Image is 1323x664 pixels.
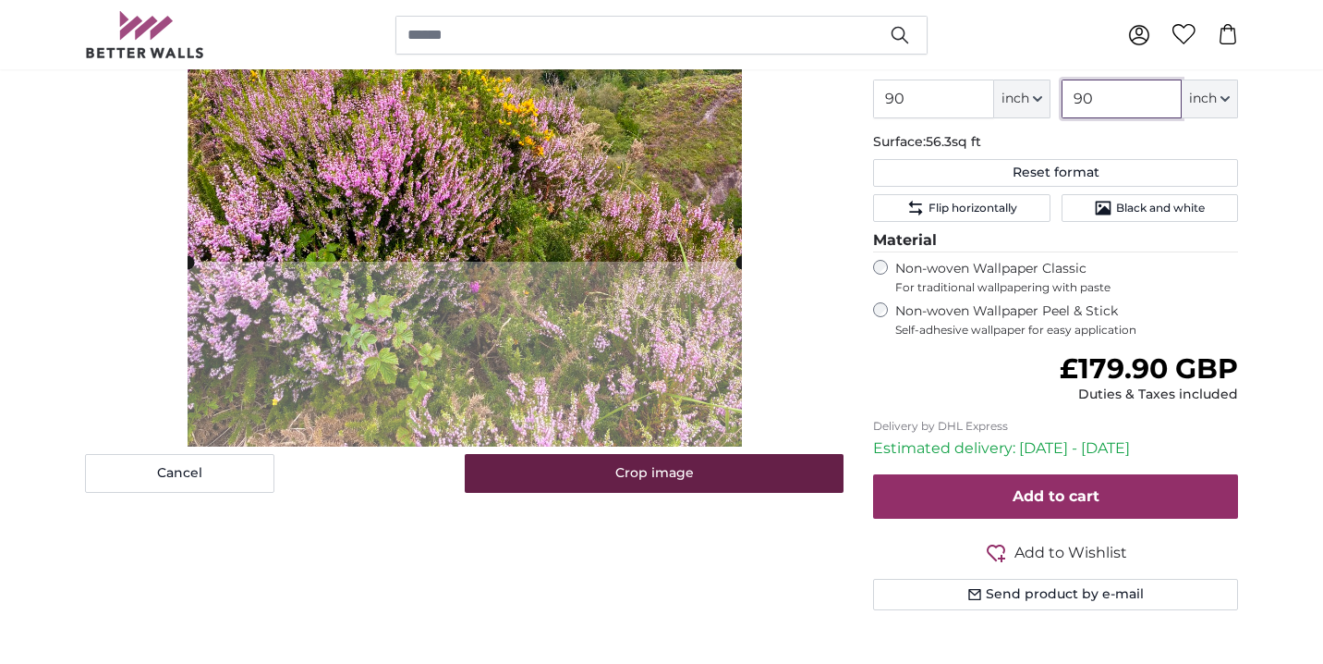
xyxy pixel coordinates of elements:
button: Flip horizontally [873,194,1050,222]
button: Black and white [1062,194,1238,222]
p: Delivery by DHL Express [873,419,1238,434]
button: Add to cart [873,474,1238,519]
span: Black and white [1116,201,1205,215]
span: inch [1001,90,1029,108]
button: Cancel [85,454,274,493]
div: Duties & Taxes included [1060,386,1238,404]
button: inch [994,80,1050,118]
label: Non-woven Wallpaper Peel & Stick [895,302,1238,338]
button: inch [1182,80,1238,118]
span: Self-adhesive wallpaper for easy application [895,323,1238,338]
span: Flip horizontally [929,201,1017,215]
span: £179.90 GBP [1060,351,1238,386]
button: Send product by e-mail [873,579,1238,610]
button: Crop image [465,454,844,493]
span: inch [1189,90,1217,108]
span: 56.3sq ft [926,133,981,150]
p: Estimated delivery: [DATE] - [DATE] [873,437,1238,460]
span: Add to Wishlist [1014,542,1127,564]
legend: Material [873,229,1238,252]
p: Surface: [873,133,1238,152]
button: Add to Wishlist [873,541,1238,564]
span: Add to cart [1013,487,1099,505]
img: Betterwalls [85,11,205,58]
span: For traditional wallpapering with paste [895,280,1238,295]
label: Non-woven Wallpaper Classic [895,260,1238,295]
button: Reset format [873,159,1238,187]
